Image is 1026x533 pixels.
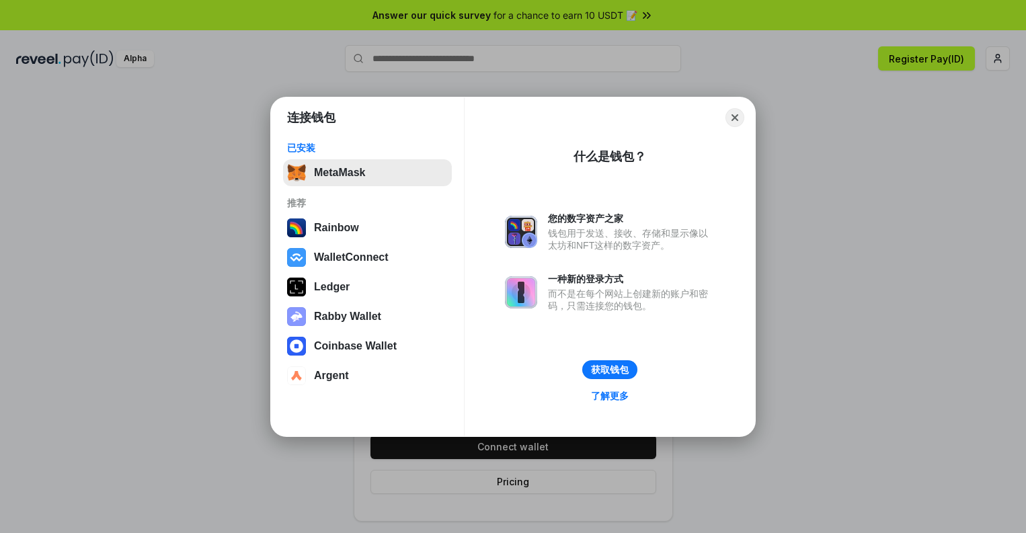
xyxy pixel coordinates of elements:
button: Rabby Wallet [283,303,452,330]
img: svg+xml,%3Csvg%20width%3D%2228%22%20height%3D%2228%22%20viewBox%3D%220%200%2028%2028%22%20fill%3D... [287,248,306,267]
img: svg+xml,%3Csvg%20xmlns%3D%22http%3A%2F%2Fwww.w3.org%2F2000%2Fsvg%22%20fill%3D%22none%22%20viewBox... [505,276,537,309]
img: svg+xml,%3Csvg%20width%3D%2228%22%20height%3D%2228%22%20viewBox%3D%220%200%2028%2028%22%20fill%3D... [287,337,306,356]
img: svg+xml,%3Csvg%20xmlns%3D%22http%3A%2F%2Fwww.w3.org%2F2000%2Fsvg%22%20width%3D%2228%22%20height%3... [287,278,306,296]
button: WalletConnect [283,244,452,271]
button: Ledger [283,274,452,300]
div: MetaMask [314,167,365,179]
div: Coinbase Wallet [314,340,397,352]
div: 了解更多 [591,390,629,402]
div: 您的数字资产之家 [548,212,715,224]
img: svg+xml,%3Csvg%20width%3D%22120%22%20height%3D%22120%22%20viewBox%3D%220%200%20120%20120%22%20fil... [287,218,306,237]
div: 什么是钱包？ [574,149,646,165]
img: svg+xml,%3Csvg%20fill%3D%22none%22%20height%3D%2233%22%20viewBox%3D%220%200%2035%2033%22%20width%... [287,163,306,182]
div: Argent [314,370,349,382]
div: 而不是在每个网站上创建新的账户和密码，只需连接您的钱包。 [548,288,715,312]
a: 了解更多 [583,387,637,405]
button: 获取钱包 [582,360,637,379]
button: Coinbase Wallet [283,333,452,360]
img: svg+xml,%3Csvg%20xmlns%3D%22http%3A%2F%2Fwww.w3.org%2F2000%2Fsvg%22%20fill%3D%22none%22%20viewBox... [287,307,306,326]
div: 钱包用于发送、接收、存储和显示像以太坊和NFT这样的数字资产。 [548,227,715,251]
button: Close [725,108,744,127]
div: Rainbow [314,222,359,234]
div: WalletConnect [314,251,389,263]
div: Rabby Wallet [314,311,381,323]
div: 推荐 [287,197,448,209]
div: 已安装 [287,142,448,154]
button: Rainbow [283,214,452,241]
button: MetaMask [283,159,452,186]
img: svg+xml,%3Csvg%20width%3D%2228%22%20height%3D%2228%22%20viewBox%3D%220%200%2028%2028%22%20fill%3D... [287,366,306,385]
div: 获取钱包 [591,364,629,376]
div: 一种新的登录方式 [548,273,715,285]
button: Argent [283,362,452,389]
img: svg+xml,%3Csvg%20xmlns%3D%22http%3A%2F%2Fwww.w3.org%2F2000%2Fsvg%22%20fill%3D%22none%22%20viewBox... [505,216,537,248]
h1: 连接钱包 [287,110,336,126]
div: Ledger [314,281,350,293]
